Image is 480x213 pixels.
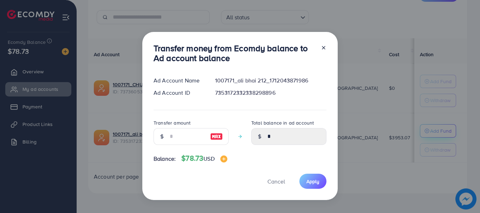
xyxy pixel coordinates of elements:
div: 7353172332338298896 [209,89,332,97]
div: Ad Account ID [148,89,209,97]
img: image [220,155,227,162]
button: Cancel [259,174,294,189]
span: Cancel [267,178,285,185]
div: 1007171_ali bhai 212_1712043871986 [209,76,332,85]
img: image [210,132,223,141]
label: Total balance in ad account [251,119,314,126]
span: Apply [306,178,319,185]
span: Balance: [154,155,176,163]
button: Apply [299,174,326,189]
label: Transfer amount [154,119,190,126]
div: Ad Account Name [148,76,209,85]
span: USD [203,155,214,162]
h3: Transfer money from Ecomdy balance to Ad account balance [154,43,315,64]
h4: $78.73 [181,154,227,163]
